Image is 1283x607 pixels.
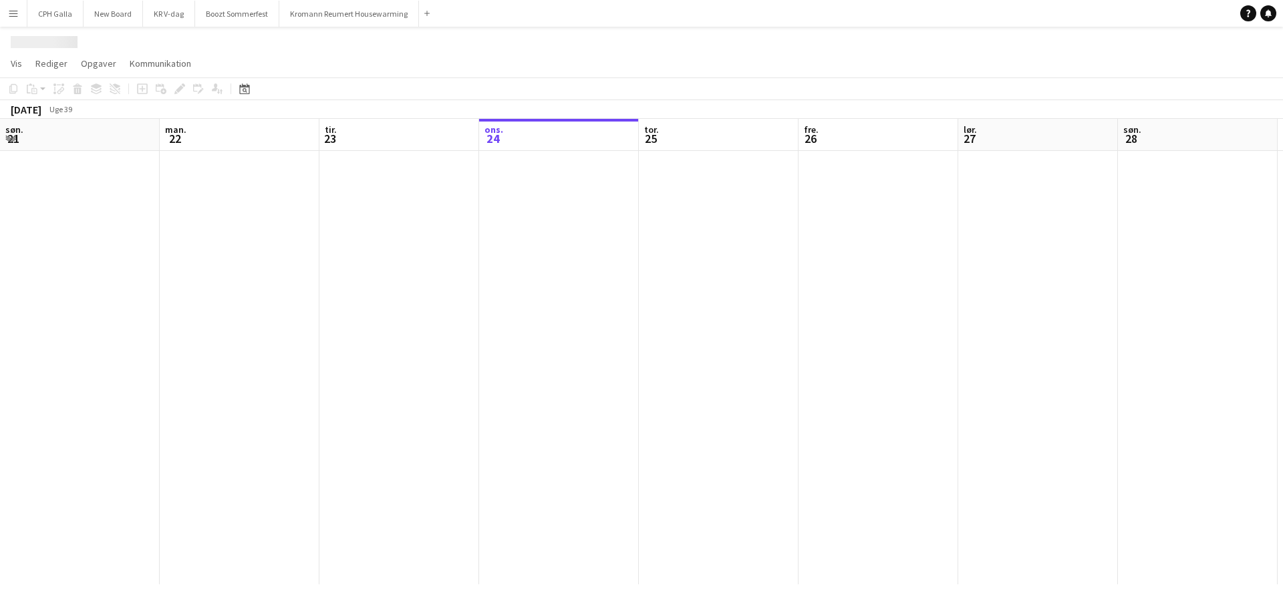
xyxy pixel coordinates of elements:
span: tor. [644,124,659,136]
span: søn. [1123,124,1141,136]
a: Opgaver [76,55,122,72]
span: ons. [484,124,503,136]
button: New Board [84,1,143,27]
button: Kromann Reumert Housewarming [279,1,419,27]
span: 21 [3,131,23,146]
span: 28 [1121,131,1141,146]
span: 22 [163,131,186,146]
a: Rediger [30,55,73,72]
span: 24 [482,131,503,146]
span: fre. [804,124,819,136]
span: tir. [325,124,337,136]
span: 23 [323,131,337,146]
span: 26 [802,131,819,146]
span: Uge 39 [44,104,78,114]
span: 27 [962,131,977,146]
span: Rediger [35,57,67,69]
span: Opgaver [81,57,116,69]
span: lør. [964,124,977,136]
span: man. [165,124,186,136]
span: Vis [11,57,22,69]
button: CPH Galla [27,1,84,27]
span: søn. [5,124,23,136]
button: KR V-dag [143,1,195,27]
a: Kommunikation [124,55,196,72]
div: [DATE] [11,103,41,116]
span: 25 [642,131,659,146]
a: Vis [5,55,27,72]
span: Kommunikation [130,57,191,69]
button: Boozt Sommerfest [195,1,279,27]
